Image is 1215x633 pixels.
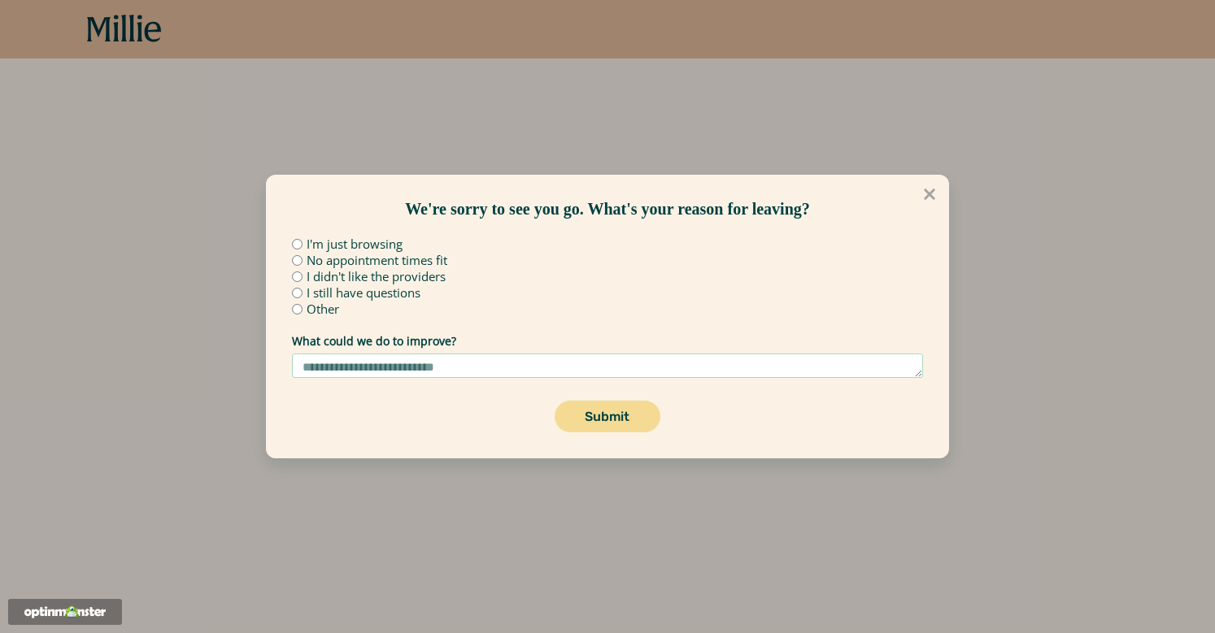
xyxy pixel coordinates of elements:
button: Submit [555,401,660,432]
label: What could we do to improve? [292,336,923,347]
label: I didn't like the providers [307,271,446,283]
img: Powered by OptinMonster [24,605,106,618]
label: No appointment times fit [307,254,447,267]
label: I still have questions [307,287,420,299]
span: We're sorry to see you go. What's your reason for leaving? [405,200,810,218]
button: Close [911,176,948,213]
label: I'm just browsing [307,238,403,250]
label: Other [307,303,339,315]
